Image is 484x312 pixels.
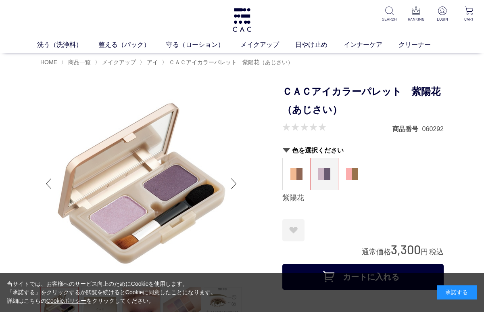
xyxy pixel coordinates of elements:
dt: 商品番号 [392,125,422,133]
a: 商品一覧 [67,59,91,65]
p: LOGIN [434,16,451,22]
a: メイクアップ [240,40,295,50]
a: 柿渋 [283,158,310,190]
button: カートに入れる [282,264,444,290]
a: 八重桜 [338,158,366,190]
h2: 色を選択ください [282,146,444,155]
a: RANKING [407,6,424,22]
a: CART [461,6,478,22]
a: メイクアップ [100,59,136,65]
span: メイクアップ [102,59,136,65]
li: 〉 [162,59,295,66]
a: 整える（パック） [98,40,166,50]
a: クリーナー [398,40,447,50]
img: ＣＡＣアイカラーパレット 紫陽花（あじさい） 紫陽花 [40,83,242,285]
a: 洗う（洗浄料） [37,40,98,50]
span: 税込 [429,248,444,256]
span: 3,300 [391,242,421,257]
img: 八重桜 [346,168,358,180]
dl: 紫陽花 [310,158,338,190]
h1: ＣＡＣアイカラーパレット 紫陽花（あじさい） [282,83,444,119]
li: 〉 [140,59,160,66]
dl: 柿渋 [282,158,311,190]
div: Next slide [226,168,242,200]
span: 通常価格 [362,248,391,256]
a: インナーケア [344,40,398,50]
span: 商品一覧 [68,59,91,65]
img: 柿渋 [290,168,302,180]
a: SEARCH [381,6,398,22]
a: ＣＡＣアイカラーパレット 紫陽花（あじさい） [167,59,293,65]
img: 紫陽花 [318,168,330,180]
div: 当サイトでは、お客様へのサービス向上のためにCookieを使用します。 「承諾する」をクリックするか閲覧を続けるとCookieに同意したことになります。 詳細はこちらの をクリックしてください。 [7,280,217,305]
li: 〉 [61,59,93,66]
a: HOME [40,59,57,65]
p: CART [461,16,478,22]
span: ＣＡＣアイカラーパレット 紫陽花（あじさい） [169,59,293,65]
a: Cookieポリシー [46,297,87,304]
p: SEARCH [381,16,398,22]
a: 日やけ止め [295,40,344,50]
a: LOGIN [434,6,451,22]
div: 承諾する [437,285,477,299]
div: 紫陽花 [282,193,444,203]
span: アイ [147,59,158,65]
div: Previous slide [40,168,56,200]
span: 円 [421,248,428,256]
img: logo [232,8,252,32]
dd: 060292 [422,125,444,133]
li: 〉 [95,59,138,66]
p: RANKING [407,16,424,22]
a: お気に入りに登録する [282,219,305,241]
a: アイ [145,59,158,65]
a: 守る（ローション） [166,40,240,50]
